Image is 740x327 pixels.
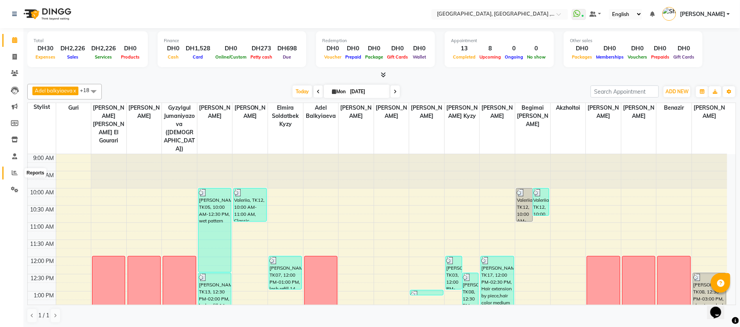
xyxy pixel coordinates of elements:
[73,87,76,94] a: x
[38,311,49,320] span: 1 / 1
[164,44,183,53] div: DH0
[248,54,274,60] span: Petty cash
[166,54,181,60] span: Cash
[183,44,213,53] div: DH1,528
[451,37,548,44] div: Appointment
[28,103,56,111] div: Stylist
[29,223,56,231] div: 11:00 AM
[533,188,549,215] div: Valeriia, TK12, 10:00 AM-10:50 AM, CLassic Pedicure,soft gel removal
[707,296,732,319] iframe: chat widget
[197,103,232,121] span: [PERSON_NAME]
[594,44,626,53] div: DH0
[363,44,385,53] div: DH0
[322,54,343,60] span: Voucher
[268,103,303,129] span: Elmira soldatbek kyzy
[330,89,348,94] span: Mon
[363,54,385,60] span: Package
[20,3,73,25] img: logo
[551,103,586,113] span: Akzholtoi
[649,44,671,53] div: DH0
[213,44,248,53] div: DH0
[281,54,293,60] span: Due
[515,103,550,129] span: Begimai [PERSON_NAME]
[525,44,548,53] div: 0
[199,273,231,323] div: [PERSON_NAME], TK13, 12:30 PM-02:00 PM, lash refill 14 days classic , 2d
[621,103,657,121] span: [PERSON_NAME]
[199,188,231,272] div: [PERSON_NAME], TK05, 10:00 AM-12:30 PM, wet pattern
[591,85,659,98] input: Search Appointment
[374,103,409,121] span: [PERSON_NAME]
[274,44,300,53] div: DH698
[664,86,690,97] button: ADD NEW
[503,44,525,53] div: 0
[34,37,142,44] div: Total
[385,54,410,60] span: Gift Cards
[409,103,444,121] span: [PERSON_NAME]
[57,44,88,53] div: DH2,226
[671,44,696,53] div: DH0
[293,85,312,98] span: Today
[127,103,162,121] span: [PERSON_NAME]
[503,54,525,60] span: Ongoing
[164,37,300,44] div: Finance
[32,154,56,162] div: 9:00 AM
[586,103,621,121] span: [PERSON_NAME]
[445,103,480,121] span: [PERSON_NAME] kyzy
[80,87,95,93] span: +18
[692,103,727,121] span: [PERSON_NAME]
[665,89,689,94] span: ADD NEW
[410,44,429,53] div: DH0
[343,54,363,60] span: Prepaid
[162,103,197,154] span: Gyzylgul jumaniyazova ([DEMOGRAPHIC_DATA])
[480,103,515,121] span: [PERSON_NAME]
[213,54,248,60] span: Online/Custom
[29,257,56,265] div: 12:00 PM
[29,274,56,283] div: 12:30 PM
[35,87,73,94] span: Adel balkyiaeva
[570,54,594,60] span: Packages
[626,44,649,53] div: DH0
[525,54,548,60] span: No show
[29,240,56,248] div: 11:30 AM
[119,54,142,60] span: Products
[343,44,363,53] div: DH0
[29,188,56,197] div: 10:00 AM
[191,54,205,60] span: Card
[32,291,56,300] div: 1:00 PM
[25,168,46,178] div: Reports
[34,54,57,60] span: Expenses
[626,54,649,60] span: Vouchers
[91,103,126,146] span: [PERSON_NAME] [PERSON_NAME] el Gourari
[385,44,410,53] div: DH0
[662,7,676,21] img: Shahram
[248,44,274,53] div: DH273
[680,10,725,18] span: [PERSON_NAME]
[269,256,302,289] div: [PERSON_NAME], TK07, 12:00 PM-01:00 PM, lash refill 14 days classic , 2d
[594,54,626,60] span: Memberships
[234,188,266,221] div: Valeriia, TK12, 10:00 AM-11:00 AM, Classic Manicure,removal hard gel
[657,103,692,113] span: Benazir
[232,103,268,121] span: [PERSON_NAME]
[348,86,387,98] input: 2025-09-01
[649,54,671,60] span: Prepaids
[322,44,343,53] div: DH0
[516,188,532,221] div: Valeriia, TK12, 10:00 AM-11:00 AM, pedicure gel
[29,206,56,214] div: 10:30 AM
[477,44,503,53] div: 8
[671,54,696,60] span: Gift Cards
[88,44,119,53] div: DH2,226
[93,54,114,60] span: Services
[451,44,477,53] div: 13
[446,256,462,289] div: [PERSON_NAME], TK03, 12:00 PM-01:00 PM, [DATE] of service
[410,290,443,295] div: [PERSON_NAME], TK03, 01:00 PM-01:10 PM, [GEOGRAPHIC_DATA] by thread
[56,103,91,113] span: Guri
[322,37,429,44] div: Redemption
[451,54,477,60] span: Completed
[339,103,374,121] span: [PERSON_NAME]
[477,54,503,60] span: Upcoming
[65,54,80,60] span: Sales
[411,54,428,60] span: Wallet
[303,103,339,121] span: Adel balkyiaeva
[570,37,696,44] div: Other sales
[119,44,142,53] div: DH0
